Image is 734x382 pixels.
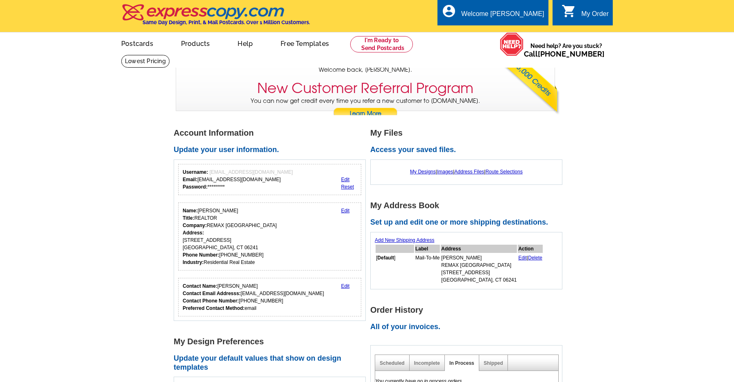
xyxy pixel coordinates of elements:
h3: New Customer Referral Program [257,80,473,97]
strong: Address: [183,230,204,236]
a: Scheduled [380,360,405,366]
h2: All of your invoices. [370,323,567,332]
span: Need help? Are you stuck? [524,42,609,58]
i: shopping_cart [562,4,576,18]
h1: Order History [370,306,567,314]
th: Action [518,245,543,253]
h1: My Design Preferences [174,337,370,346]
td: [PERSON_NAME] REMAX [GEOGRAPHIC_DATA] [STREET_ADDRESS] [GEOGRAPHIC_DATA], CT 06241 [441,254,517,284]
h2: Set up and edit one or more shipping destinations. [370,218,567,227]
div: | | | [375,164,558,180]
h4: Same Day Design, Print, & Mail Postcards. Over 1 Million Customers. [143,19,310,25]
strong: Company: [183,223,207,228]
h1: My Address Book [370,201,567,210]
a: Free Templates [267,33,342,52]
td: Mail-To-Me [415,254,440,284]
strong: Contact Email Addresss: [183,291,241,296]
a: Address Files [454,169,484,175]
b: Default [377,255,394,261]
a: Incomplete [414,360,440,366]
td: | [518,254,543,284]
a: [PHONE_NUMBER] [538,50,605,58]
strong: Password: [183,184,208,190]
a: Postcards [108,33,166,52]
strong: Title: [183,215,194,221]
div: Your personal details. [178,202,361,271]
a: Add New Shipping Address [375,237,434,243]
h1: My Files [370,129,567,137]
a: Shipped [484,360,503,366]
a: shopping_cart My Order [562,9,609,19]
h2: Update your user information. [174,146,370,155]
span: [EMAIL_ADDRESS][DOMAIN_NAME] [209,169,292,175]
div: [PERSON_NAME] [EMAIL_ADDRESS][DOMAIN_NAME] [PHONE_NUMBER] email [183,282,324,312]
h2: Update your default values that show on design templates [174,354,370,372]
a: Route Selections [485,169,523,175]
strong: Contact Name: [183,283,217,289]
span: Call [524,50,605,58]
p: You can now get credit every time you refer a new customer to [DOMAIN_NAME]. [176,97,555,120]
a: Edit [341,283,350,289]
a: Edit [518,255,527,261]
i: account_circle [442,4,456,18]
h1: Account Information [174,129,370,137]
strong: Email: [183,177,197,182]
td: [ ] [376,254,414,284]
a: Products [168,33,223,52]
a: Help [224,33,266,52]
a: Same Day Design, Print, & Mail Postcards. Over 1 Million Customers. [121,10,310,25]
strong: Username: [183,169,208,175]
a: In Process [449,360,474,366]
a: Delete [528,255,542,261]
strong: Preferred Contact Method: [183,305,245,311]
a: Reset [341,184,354,190]
div: Welcome [PERSON_NAME] [461,10,544,22]
a: My Designs [410,169,436,175]
a: Learn More [333,108,398,120]
th: Label [415,245,440,253]
span: Welcome back, [PERSON_NAME]. [319,66,412,74]
th: Address [441,245,517,253]
div: Who should we contact regarding order issues? [178,278,361,316]
strong: Name: [183,208,198,214]
a: Images [437,169,453,175]
h2: Access your saved files. [370,146,567,155]
div: [PERSON_NAME] REALTOR REMAX [GEOGRAPHIC_DATA] [STREET_ADDRESS] [GEOGRAPHIC_DATA], CT 06241 [PHONE... [183,207,277,266]
a: Edit [341,208,350,214]
div: My Order [581,10,609,22]
strong: Phone Number: [183,252,219,258]
div: Your login information. [178,164,361,195]
strong: Industry: [183,259,204,265]
img: help [500,32,524,56]
strong: Contact Phone Number: [183,298,239,304]
a: Edit [341,177,350,182]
